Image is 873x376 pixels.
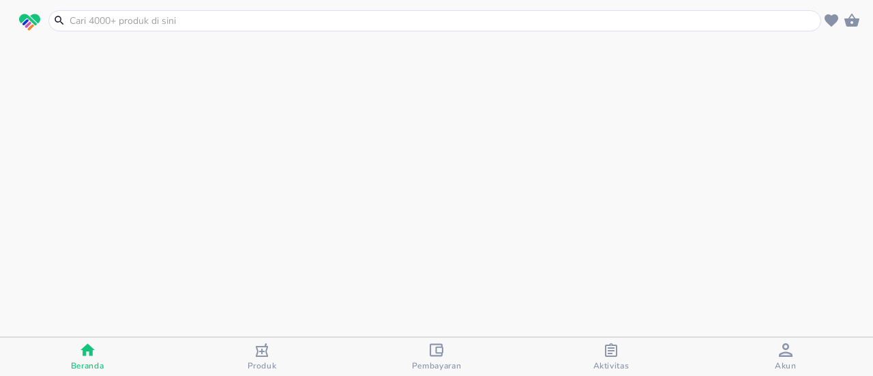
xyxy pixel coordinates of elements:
span: Akun [775,360,797,371]
input: Cari 4000+ produk di sini [68,14,818,28]
button: Akun [698,338,873,376]
span: Pembayaran [412,360,462,371]
span: Aktivitas [593,360,630,371]
span: Produk [248,360,277,371]
button: Pembayaran [349,338,524,376]
button: Aktivitas [524,338,698,376]
span: Beranda [71,360,104,371]
button: Produk [175,338,349,376]
img: logo_swiperx_s.bd005f3b.svg [19,14,40,31]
